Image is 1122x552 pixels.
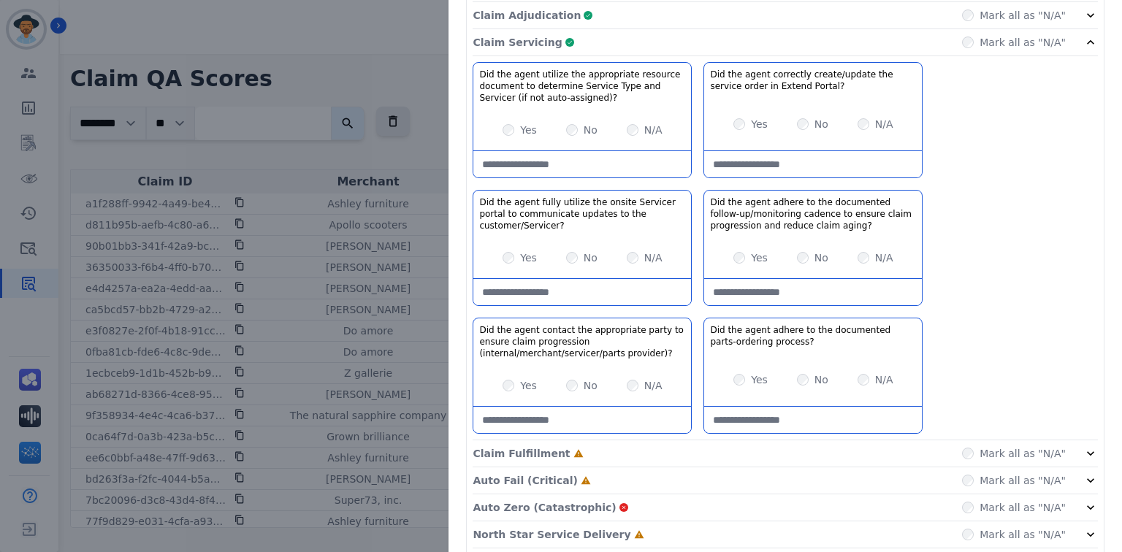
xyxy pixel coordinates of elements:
label: N/A [875,372,893,387]
h3: Did the agent utilize the appropriate resource document to determine Service Type and Servicer (i... [479,69,685,104]
label: Mark all as "N/A" [980,446,1066,461]
label: N/A [644,250,663,265]
p: Auto Fail (Critical) [473,473,577,488]
p: Claim Adjudication [473,8,581,23]
label: Mark all as "N/A" [980,35,1066,50]
label: No [814,250,828,265]
label: Yes [520,250,537,265]
label: Mark all as "N/A" [980,527,1066,542]
p: Auto Zero (Catastrophic) [473,500,616,515]
p: Claim Servicing [473,35,562,50]
label: N/A [875,117,893,131]
h3: Did the agent contact the appropriate party to ensure claim progression (internal/merchant/servic... [479,324,685,359]
label: Mark all as "N/A" [980,8,1066,23]
label: Yes [520,378,537,393]
label: Yes [751,372,768,387]
label: Mark all as "N/A" [980,473,1066,488]
label: No [814,372,828,387]
label: No [584,378,598,393]
label: No [814,117,828,131]
p: Claim Fulfillment [473,446,570,461]
label: Yes [751,250,768,265]
h3: Did the agent adhere to the documented follow-up/monitoring cadence to ensure claim progression a... [710,196,916,231]
h3: Did the agent adhere to the documented parts-ordering process? [710,324,916,348]
label: N/A [644,123,663,137]
label: Yes [751,117,768,131]
h3: Did the agent correctly create/update the service order in Extend Portal? [710,69,916,92]
label: N/A [644,378,663,393]
p: North Star Service Delivery [473,527,630,542]
label: Yes [520,123,537,137]
label: No [584,123,598,137]
label: No [584,250,598,265]
h3: Did the agent fully utilize the onsite Servicer portal to communicate updates to the customer/Ser... [479,196,685,231]
label: N/A [875,250,893,265]
label: Mark all as "N/A" [980,500,1066,515]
